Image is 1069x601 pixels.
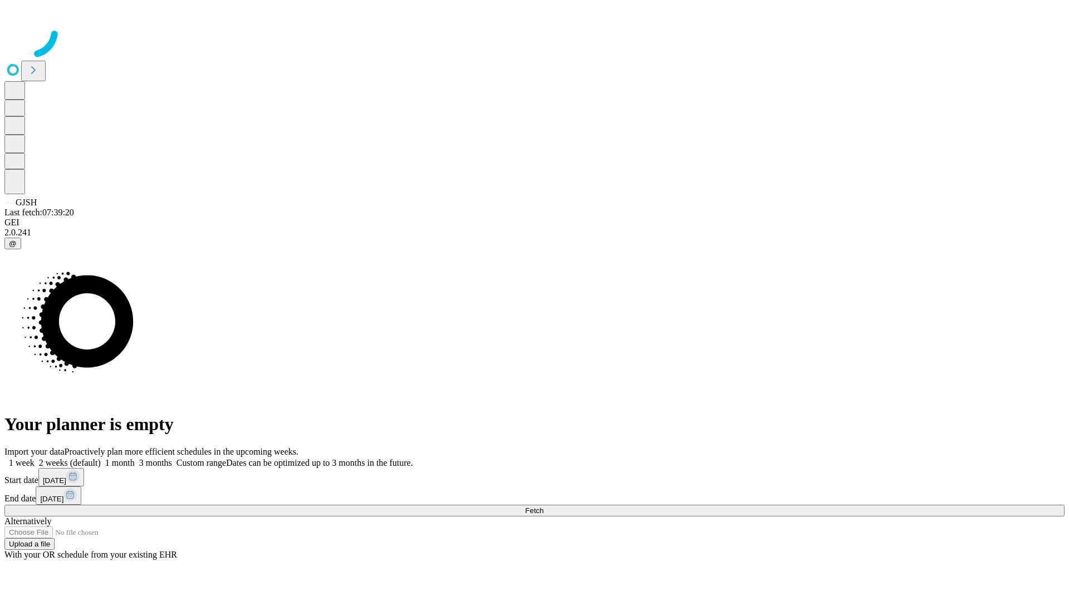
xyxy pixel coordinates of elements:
[4,550,177,559] span: With your OR schedule from your existing EHR
[105,458,135,467] span: 1 month
[139,458,172,467] span: 3 months
[226,458,413,467] span: Dates can be optimized up to 3 months in the future.
[40,495,63,503] span: [DATE]
[38,468,84,486] button: [DATE]
[4,468,1065,486] div: Start date
[9,239,17,248] span: @
[4,516,51,526] span: Alternatively
[4,505,1065,516] button: Fetch
[39,458,101,467] span: 2 weeks (default)
[9,458,35,467] span: 1 week
[176,458,226,467] span: Custom range
[65,447,298,456] span: Proactively plan more efficient schedules in the upcoming weeks.
[4,228,1065,238] div: 2.0.241
[4,538,55,550] button: Upload a file
[4,208,74,217] span: Last fetch: 07:39:20
[4,414,1065,435] h1: Your planner is empty
[4,238,21,249] button: @
[4,218,1065,228] div: GEI
[4,447,65,456] span: Import your data
[525,506,543,515] span: Fetch
[4,486,1065,505] div: End date
[43,476,66,485] span: [DATE]
[16,198,37,207] span: GJSH
[36,486,81,505] button: [DATE]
